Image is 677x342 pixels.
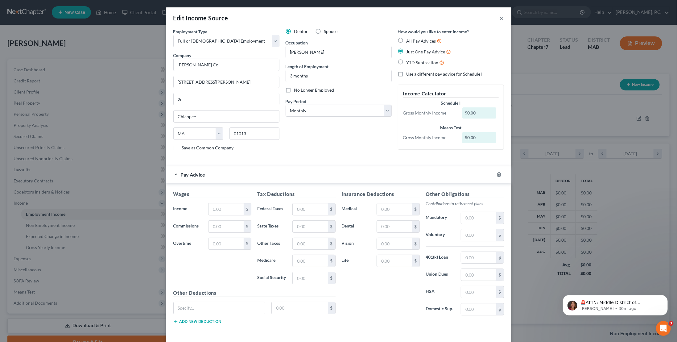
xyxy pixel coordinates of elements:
[10,202,14,207] button: Emoji picker
[272,302,328,314] input: 0.00
[554,282,677,325] iframe: Intercom notifications message
[108,2,119,14] div: Close
[27,177,114,190] div: are you able to see my cases? This is [PERSON_NAME]
[377,221,412,232] input: 0.00
[5,43,118,73] div: James says…
[244,221,251,232] div: $
[39,202,44,207] button: Start recording
[286,63,329,70] label: Length of Employment
[423,212,458,224] label: Mandatory
[5,73,118,125] div: Nicholas says…
[328,203,335,215] div: $
[286,46,391,58] input: --
[426,201,504,207] p: Contributions to retirement plans
[286,70,391,82] input: ex: 2 years
[29,202,34,207] button: Upload attachment
[27,31,61,35] b: [PERSON_NAME]
[342,190,420,198] h5: Insurance Deductions
[500,14,504,22] button: ×
[461,229,496,241] input: 0.00
[293,221,328,232] input: 0.00
[254,238,290,250] label: Other Taxes
[170,220,205,233] label: Commissions
[35,111,77,116] a: Outlook for Android
[407,71,483,77] span: Use a different pay advice for Schedule I
[19,202,24,207] button: Gif picker
[181,172,205,177] span: Pay Advice
[30,8,74,14] p: Active in the last 15m
[403,90,499,98] h5: Income Calculator
[174,302,265,314] input: Specify...
[254,255,290,267] label: Medicare
[423,286,458,298] label: HSA
[407,38,436,44] span: All Pay Advices
[182,145,234,150] span: Save as Common Company
[461,303,496,315] input: 0.00
[170,238,205,250] label: Overtime
[328,255,335,267] div: $
[328,238,335,250] div: $
[254,272,290,284] label: Social Security
[27,98,114,116] div: Now shes outside of the 8 years of prior discharge Get
[229,127,279,140] input: Enter zip...
[412,203,419,215] div: $
[173,206,188,211] span: Income
[462,107,496,119] div: $0.00
[97,2,108,14] button: Home
[377,255,412,267] input: 0.00
[426,190,504,198] h5: Other Obligations
[496,303,504,315] div: $
[669,321,674,326] span: 3
[294,87,334,93] span: No Longer Employed
[328,221,335,232] div: $
[407,60,439,65] span: YTD Subtraction
[656,321,671,336] iframe: Intercom live chat
[4,2,16,14] button: go back
[462,132,496,143] div: $0.00
[293,255,328,267] input: 0.00
[293,203,328,215] input: 0.00
[286,40,308,46] label: Occupation
[5,174,118,194] div: Nicholas says…
[18,3,27,13] img: Profile image for James
[27,30,105,35] div: joined the conversation
[254,220,290,233] label: State Taxes
[294,29,308,34] span: Debtor
[244,203,251,215] div: $
[5,29,118,43] div: James says…
[407,49,445,54] span: Just One Pay Advice
[400,135,460,141] div: Gross Monthly Income
[423,269,458,281] label: Union Dues
[423,229,458,241] label: Voluntary
[461,269,496,281] input: 0.00
[339,203,374,215] label: Medical
[27,77,114,95] div: My client forgot to tell me that she previously filed for bankruptcy so the initial filing bounced.
[461,286,496,298] input: 0.00
[10,47,96,65] div: Hi [PERSON_NAME]! Just to confirm, are you just filing a post-petition filing, or filing a whole ...
[173,59,279,71] input: Search company by name...
[106,200,116,210] button: Send a message…
[496,252,504,264] div: $
[258,190,336,198] h5: Tax Deductions
[22,73,118,120] div: My client forgot to tell me that she previously filed for bankruptcy so the initial filing bounce...
[293,272,328,284] input: 0.00
[377,203,412,215] input: 0.00
[403,100,499,106] div: Schedule I
[339,255,374,267] label: Life
[339,220,374,233] label: Dental
[30,3,70,8] h1: [PERSON_NAME]
[174,93,279,105] input: Unit, Suite, etc...
[173,53,192,58] span: Company
[403,125,499,131] div: Means Test
[496,212,504,224] div: $
[293,238,328,250] input: 0.00
[244,238,251,250] div: $
[412,221,419,232] div: $
[5,125,101,163] div: Understood! Would you be able to let me know which case this is for? I will be able to take a loo...
[10,129,96,159] div: Understood! Would you be able to let me know which case this is for? I will be able to take a loo...
[496,269,504,281] div: $
[328,302,335,314] div: $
